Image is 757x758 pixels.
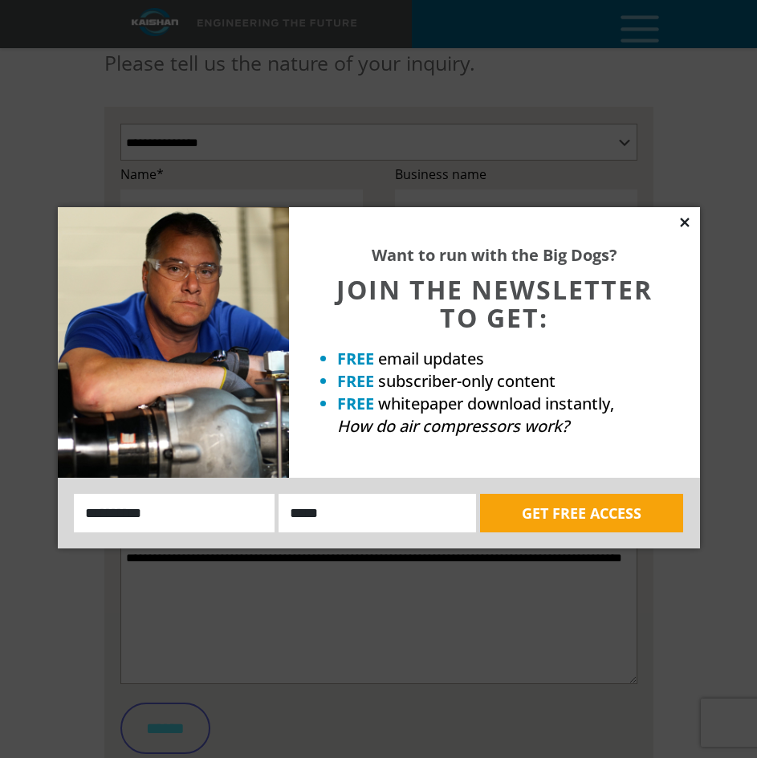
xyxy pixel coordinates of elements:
[678,215,692,230] button: Close
[372,244,617,266] strong: Want to run with the Big Dogs?
[378,393,614,414] span: whitepaper download instantly,
[337,415,569,437] em: How do air compressors work?
[337,348,374,369] strong: FREE
[279,494,476,532] input: Email
[337,393,374,414] strong: FREE
[480,494,683,532] button: GET FREE ACCESS
[378,348,484,369] span: email updates
[378,370,556,392] span: subscriber-only content
[337,370,374,392] strong: FREE
[336,272,653,335] span: JOIN THE NEWSLETTER TO GET:
[74,494,275,532] input: Name:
